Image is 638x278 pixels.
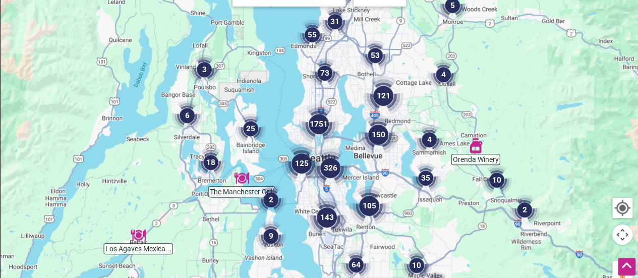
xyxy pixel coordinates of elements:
div: Orenda Winery [468,138,483,153]
div: 150 [358,115,398,155]
div: 326 [310,148,351,188]
div: 1751 [299,104,339,144]
div: Scroll Back to Top [618,258,635,275]
div: 53 [360,40,390,71]
div: 10 [482,165,512,195]
div: 18 [196,147,226,178]
button: Your Location [612,198,632,218]
div: 25 [236,114,266,144]
div: 35 [411,163,441,193]
div: 2 [256,185,286,215]
div: 73 [310,58,340,88]
div: 9 [256,221,286,251]
button: Map camera controls [612,225,632,245]
div: 4 [414,125,444,155]
div: 31 [320,7,350,37]
div: 143 [307,197,347,238]
div: 2 [509,195,540,225]
div: 3 [189,54,219,85]
div: 121 [363,76,403,116]
div: 55 [297,20,327,50]
div: 4 [428,60,458,90]
div: 105 [349,186,389,226]
div: Los Agaves Mexican Restaurant [131,228,146,243]
div: 125 [281,143,322,184]
div: The Manchester Grill [234,171,249,186]
div: 6 [172,100,202,131]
